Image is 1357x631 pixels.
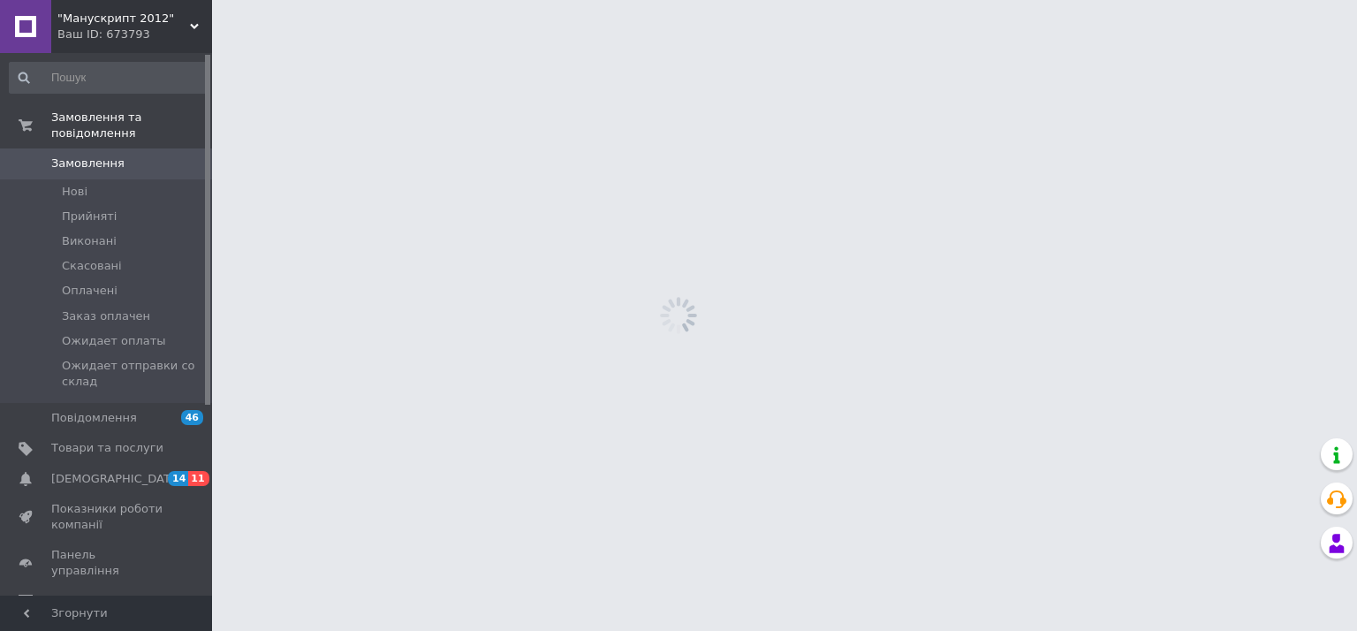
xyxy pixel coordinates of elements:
[62,333,166,349] span: Ожидает оплаты
[51,440,163,456] span: Товари та послуги
[51,547,163,579] span: Панель управління
[51,594,97,610] span: Відгуки
[51,471,182,487] span: [DEMOGRAPHIC_DATA]
[62,258,122,274] span: Скасовані
[62,308,150,324] span: Заказ оплачен
[188,471,208,486] span: 11
[57,27,212,42] div: Ваш ID: 673793
[62,283,118,299] span: Оплачені
[57,11,190,27] span: "Манускрипт 2012"
[62,233,117,249] span: Виконані
[51,156,125,171] span: Замовлення
[62,184,87,200] span: Нові
[168,471,188,486] span: 14
[51,501,163,533] span: Показники роботи компанії
[181,410,203,425] span: 46
[51,410,137,426] span: Повідомлення
[62,209,117,224] span: Прийняті
[9,62,208,94] input: Пошук
[62,358,207,390] span: Ожидает отправки со склад
[51,110,212,141] span: Замовлення та повідомлення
